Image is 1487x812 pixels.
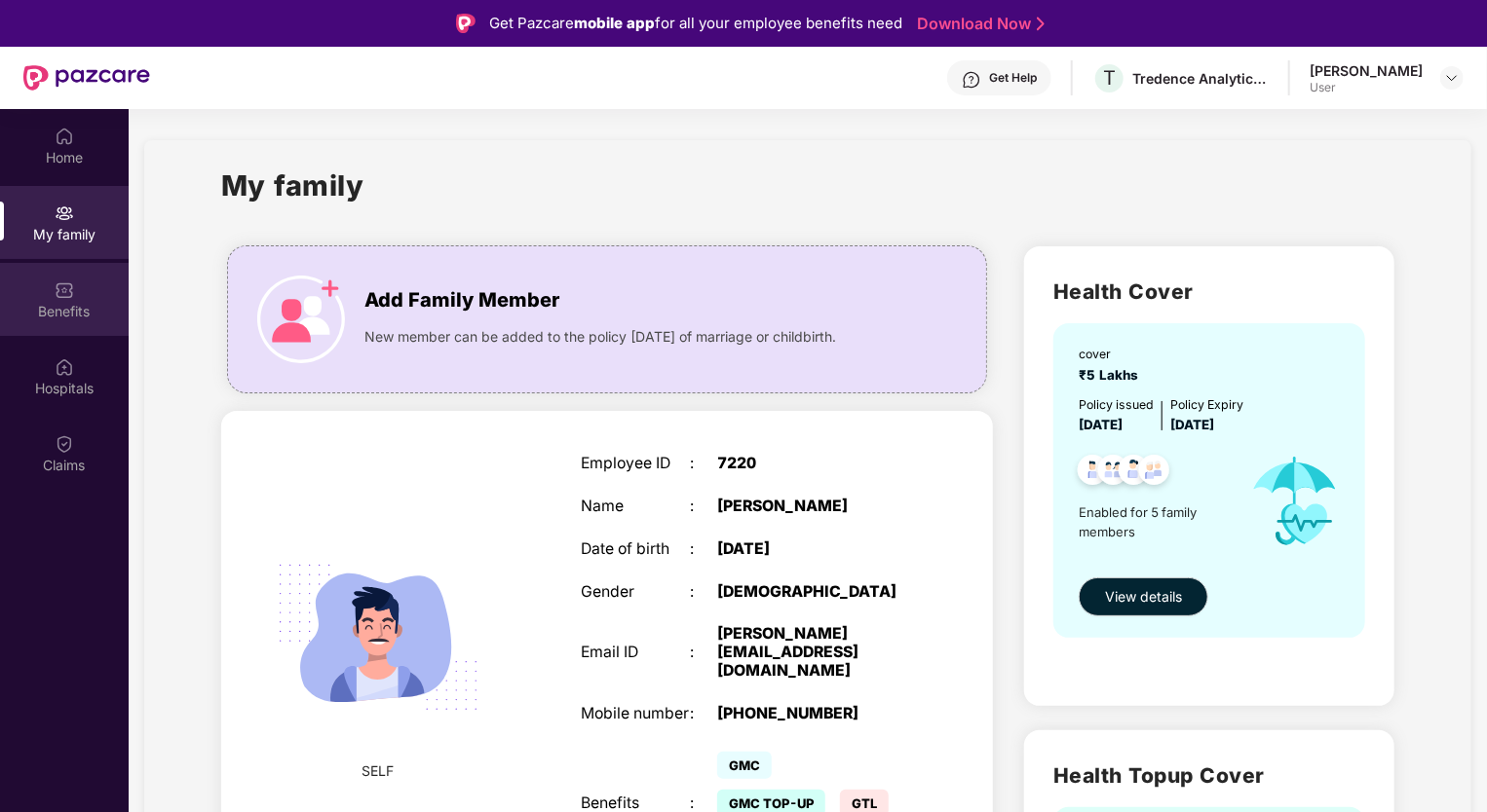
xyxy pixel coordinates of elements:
[1079,577,1208,616] button: View details
[1110,449,1158,497] img: svg+xml;base64,PHN2ZyB4bWxucz0iaHR0cDovL3d3dy53My5vcmcvMjAwMC9zdmciIHdpZHRoPSI0OC45NDMiIGhlaWdodD...
[23,65,150,91] img: New Pazcare Logo
[690,583,717,602] div: :
[55,434,74,454] img: svg+xml;base64,PHN2ZyBpZD0iQ2xhaW0iIHhtbG5zPSJodHRwOi8vd3d3LnczLm9yZy8yMDAwL3N2ZyIgd2lkdGg9IjIwIi...
[364,285,559,315] span: Add Family Member
[1069,449,1117,497] img: svg+xml;base64,PHN2ZyB4bWxucz0iaHR0cDovL3d3dy53My5vcmcvMjAwMC9zdmciIHdpZHRoPSI0OC45NDMiIGhlaWdodD...
[717,455,908,473] div: 7220
[1079,345,1146,363] div: cover
[55,127,74,146] img: svg+xml;base64,PHN2ZyBpZD0iSG9tZSIgeG1sbnM9Imh0dHA6Ly93d3cudzMub3JnLzIwMDAvc3ZnIiB3aWR0aD0iMjAiIG...
[717,583,908,602] div: [DEMOGRAPHIC_DATA]
[989,70,1037,86] div: Get Help
[581,644,690,662] div: Email ID
[489,12,902,35] div: Get Pazcare for all your employee benefits need
[364,326,836,348] span: New member can be added to the policy [DATE] of marriage or childbirth.
[1310,80,1423,95] div: User
[1130,449,1178,497] img: svg+xml;base64,PHN2ZyB4bWxucz0iaHR0cDovL3d3dy53My5vcmcvMjAwMC9zdmciIHdpZHRoPSI0OC45NDMiIGhlaWdodD...
[717,705,908,723] div: [PHONE_NUMBER]
[717,752,772,779] span: GMC
[581,705,690,723] div: Mobile number
[717,498,908,516] div: [PERSON_NAME]
[362,760,394,782] span: SELF
[1079,417,1123,432] span: [DATE]
[257,276,345,363] img: icon
[1132,69,1269,88] div: Tredence Analytics Solutions Private Limited
[1037,14,1045,34] img: Stroke
[221,164,364,207] h1: My family
[456,14,476,33] img: Logo
[962,70,981,90] img: svg+xml;base64,PHN2ZyBpZD0iSGVscC0zMngzMiIgeG1sbnM9Imh0dHA6Ly93d3cudzMub3JnLzIwMDAvc3ZnIiB3aWR0aD...
[55,280,74,300] img: svg+xml;base64,PHN2ZyBpZD0iQmVuZWZpdHMiIHhtbG5zPSJodHRwOi8vd3d3LnczLm9yZy8yMDAwL3N2ZyIgd2lkdGg9Ij...
[717,540,908,559] div: [DATE]
[55,357,74,377] img: svg+xml;base64,PHN2ZyBpZD0iSG9zcGl0YWxzIiB4bWxucz0iaHR0cDovL3d3dy53My5vcmcvMjAwMC9zdmciIHdpZHRoPS...
[1105,586,1182,608] span: View details
[1079,367,1146,383] span: ₹5 Lakhs
[581,540,690,559] div: Date of birth
[55,203,74,223] img: svg+xml;base64,PHN2ZyB3aWR0aD0iMjAiIGhlaWdodD0iMjAiIHZpZXdCb3g9IjAgMCAyMCAyMCIgZmlsbD0ibm9uZSIgeG...
[690,705,717,723] div: :
[690,644,717,662] div: :
[574,14,655,32] strong: mobile app
[1103,66,1116,90] span: T
[1079,502,1234,542] span: Enabled for 5 family members
[717,625,908,680] div: [PERSON_NAME][EMAIL_ADDRESS][DOMAIN_NAME]
[690,540,717,559] div: :
[1053,276,1365,308] h2: Health Cover
[917,14,1039,34] a: Download Now
[254,514,501,760] img: svg+xml;base64,PHN2ZyB4bWxucz0iaHR0cDovL3d3dy53My5vcmcvMjAwMC9zdmciIHdpZHRoPSIyMjQiIGhlaWdodD0iMT...
[1053,759,1365,792] h2: Health Topup Cover
[581,455,690,473] div: Employee ID
[690,498,717,516] div: :
[690,455,717,473] div: :
[1170,417,1214,432] span: [DATE]
[1444,70,1460,86] img: svg+xml;base64,PHN2ZyBpZD0iRHJvcGRvd24tMzJ4MzIiIHhtbG5zPSJodHRwOi8vd3d3LnczLm9yZy8yMDAwL3N2ZyIgd2...
[1170,395,1243,414] div: Policy Expiry
[581,498,690,516] div: Name
[1234,435,1356,568] img: icon
[1089,449,1137,497] img: svg+xml;base64,PHN2ZyB4bWxucz0iaHR0cDovL3d3dy53My5vcmcvMjAwMC9zdmciIHdpZHRoPSI0OC45MTUiIGhlaWdodD...
[581,583,690,602] div: Gender
[1310,61,1423,80] div: [PERSON_NAME]
[1079,395,1154,414] div: Policy issued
